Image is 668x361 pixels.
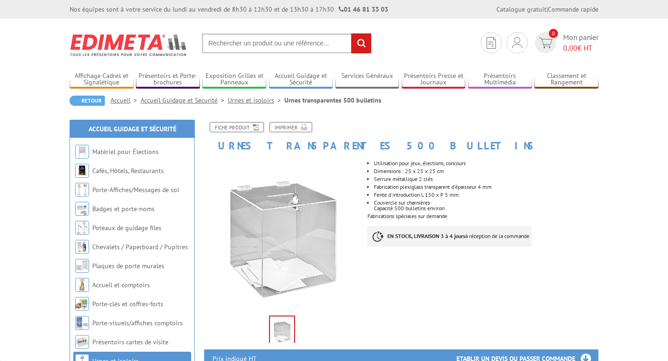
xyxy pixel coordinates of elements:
[339,5,388,13] strong: 01 46 81 33 03
[92,205,154,213] a: Badges et porte-noms
[374,176,598,182] li: Serrure métallique 2 clés
[374,161,598,166] li: Utilisation pour jeux, élections, concours
[75,335,89,349] img: Présentoirs cartes de visite
[202,72,266,87] a: Exposition Grilles et Panneaux
[402,72,466,87] a: Présentoirs Presse et Journaux
[374,192,598,198] li: Fente d'introduction L 150 x P 5 mm.
[92,224,161,232] a: Poteaux de guidage files
[374,200,598,211] li: Couvercle sur charnières Capacité 500 bulletins environ
[270,122,312,132] a: Imprimer
[210,122,264,132] a: Fiche produit
[351,33,371,53] input: rechercher
[75,145,89,159] img: Matériel pour Élections
[487,37,496,49] img: devis rapide
[563,43,598,53] span: € HT
[284,96,381,105] li: Urnes transparentes 500 bulletins
[549,29,558,38] span: 0
[269,72,333,87] a: Accueil Guidage et Sécurité
[374,184,598,190] li: Fabrication plexiglass transparent d'épaisseur 4 mm
[70,5,388,14] div: Nos équipes sont à votre service du lundi au vendredi de 8h30 à 12h30 et de 13h30 à 17h30
[92,148,159,156] a: Matériel pour Élections
[534,72,598,87] a: Classement et Rangement
[110,96,141,104] a: Accueil
[468,72,532,87] a: Présentoirs Multimédia
[512,37,522,48] img: devis rapide
[539,38,552,48] img: devis rapide
[75,240,89,254] img: Chevalets / Paperboard / Pupitres
[496,5,546,13] a: Catalogue gratuit
[70,28,188,62] img: Edimeta
[92,281,150,289] a: Accueil et comptoirs
[75,316,89,330] img: Porte-visuels/affiches comptoirs
[204,156,360,312] img: urnes_et_isoloirs_ue2525.jpg
[92,243,188,251] a: Chevalets / Paperboard / Pupitres
[92,186,179,194] a: Porte-Affiches/Messages de sol
[387,232,465,239] strong: EN STOCK, LIVRAISON 3 à 4 jours
[141,96,228,104] a: Accueil Guidage et Sécurité
[202,33,372,53] input: Rechercher un produit ou une référence...
[136,72,200,87] a: Présentoirs et Porte-brochures
[335,72,399,87] a: Services Généraux
[270,316,294,345] img: urnes_et_isoloirs_ue2525.jpg
[563,32,598,53] span: Mon panier
[89,125,176,133] a: Accueil Guidage et Sécurité
[533,32,598,53] a: devis rapide 0 Mon panier 0,00€ HT
[75,202,89,216] img: Badges et porte-noms
[75,297,89,311] img: Porte-clés et coffres-forts
[374,168,598,174] li: Dimensions : 25 x 25 x 25 cm
[92,167,164,175] a: Cafés, Hôtels, Restaurants
[92,319,183,327] a: Porte-visuels/affiches comptoirs
[75,164,89,178] img: Cafés, Hôtels, Restaurants
[75,183,89,197] img: Porte-Affiches/Messages de sol
[75,259,89,273] img: Plaques de porte murales
[70,96,105,106] a: Retour
[92,300,163,308] a: Porte-clés et coffres-forts
[92,262,164,270] a: Plaques de porte murales
[92,338,168,346] a: Présentoirs cartes de visite
[367,226,532,246] p: à réception de la commande
[548,5,598,13] a: Commande rapide
[70,72,134,87] a: Affichage Cadres et Signalétique
[228,96,284,104] a: Urnes et isoloirs
[563,43,578,52] span: 0,00
[496,5,598,14] div: |
[75,278,89,292] img: Accueil et comptoirs
[75,221,89,235] img: Poteaux de guidage files
[367,151,605,256] div: Fabrications spéciales sur demande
